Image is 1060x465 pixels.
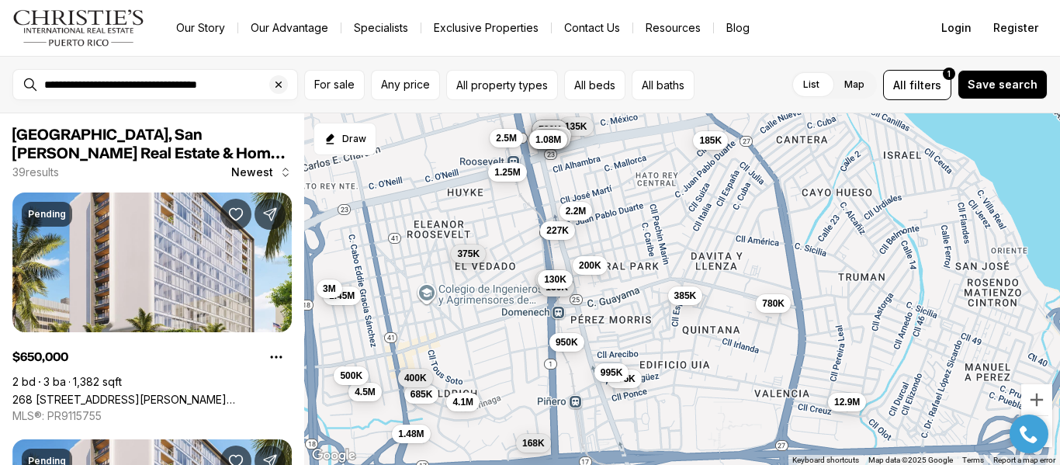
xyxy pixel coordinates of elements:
span: Any price [381,78,430,91]
button: Share Property [255,199,286,230]
button: 200K [573,256,608,275]
span: Save search [968,78,1037,91]
a: Exclusive Properties [421,17,551,39]
label: List [791,71,832,99]
span: 375K [457,248,480,260]
a: Blog [714,17,762,39]
span: For sale [314,78,355,91]
p: Pending [28,208,66,220]
span: 227K [546,224,569,237]
span: 4.5M [355,386,376,398]
a: Resources [633,17,713,39]
button: 227K [540,221,575,240]
span: 3M [323,283,336,295]
a: Specialists [341,17,421,39]
span: 400K [404,372,427,384]
span: [GEOGRAPHIC_DATA], San [PERSON_NAME] Real Estate & Homes for Sale [12,127,287,180]
label: Map [832,71,877,99]
a: Our Advantage [238,17,341,39]
a: 268 AVENIDA JUAN PONCE DE LEON #1502, SAN JUAN PR, 00917 [12,393,292,406]
span: 1.08M [535,134,561,146]
button: Start drawing [313,123,376,155]
span: 1.45M [329,290,355,302]
button: 685K [404,385,439,404]
span: 1.48M [398,428,424,440]
button: 2.5M [490,129,523,147]
button: 400K [398,369,433,387]
button: 135K [559,117,594,136]
span: 500K [340,370,362,382]
span: filters [909,77,941,93]
span: Newest [231,166,273,179]
p: 39 results [12,166,59,179]
button: Zoom in [1021,384,1052,415]
button: Newest [222,157,301,188]
button: Save Property: 268 AVENIDA JUAN PONCE DE LEON #1502 [220,199,251,230]
button: 1.45M [323,286,361,305]
span: Login [941,22,972,34]
span: 995K [601,366,623,379]
span: 385K [674,290,697,302]
button: All property types [446,70,558,100]
button: 500K [334,366,369,385]
button: 130K [538,270,573,289]
button: All beds [564,70,625,100]
span: All [893,77,906,93]
button: Allfilters1 [883,70,951,100]
button: Login [932,12,981,43]
a: Our Story [164,17,237,39]
img: logo [12,9,145,47]
button: Clear search input [269,70,297,99]
button: 780K [756,294,791,313]
span: 175K [613,373,636,385]
button: 12.9M [828,393,866,411]
button: Save search [958,70,1048,99]
button: 4.5M [348,383,382,401]
span: 2.2M [566,205,587,217]
button: 950K [549,333,584,352]
button: Any price [371,70,440,100]
a: Report a map error [993,456,1055,464]
button: 1.48M [392,425,430,443]
span: 200K [579,259,601,272]
a: Terms (opens in new tab) [962,456,984,464]
span: 135K [565,120,587,133]
button: 995K [594,363,629,382]
button: 950K [529,130,564,148]
button: 185K [693,131,728,150]
button: 3M [317,279,342,298]
button: For sale [304,70,365,100]
button: 1.25M [488,163,526,182]
button: 168K [516,434,551,453]
span: Register [993,22,1038,34]
span: Map data ©2025 Google [868,456,953,464]
button: Contact Us [552,17,632,39]
button: 385K [668,286,703,305]
span: 780K [762,297,785,310]
button: 1.05M [533,127,571,145]
button: 130K [539,278,574,297]
span: 950K [556,336,578,349]
button: Property options [261,342,292,373]
span: 1.25M [494,166,520,179]
span: 4.1M [452,396,473,408]
button: 4.1M [446,393,480,411]
span: 185K [699,134,722,147]
span: 1 [947,68,951,80]
button: 1.08M [529,130,567,149]
button: 2.2M [559,202,593,220]
button: 720K [532,120,567,139]
span: 2.5M [496,132,517,144]
span: 685K [410,388,433,401]
button: 375K [451,245,486,263]
button: 270K [535,270,570,289]
button: Register [984,12,1048,43]
span: 12.9M [834,396,860,408]
span: 720K [539,123,561,136]
span: 168K [522,437,545,449]
button: All baths [632,70,695,100]
span: 130K [544,273,566,286]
